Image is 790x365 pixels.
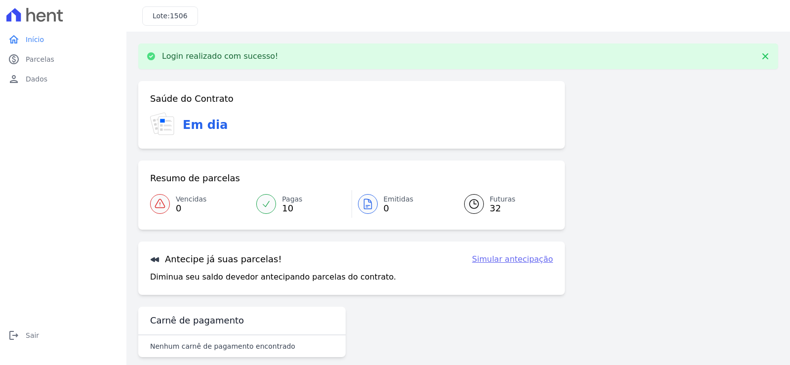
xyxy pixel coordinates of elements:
span: 0 [384,204,414,212]
h3: Lote: [153,11,188,21]
p: Diminua seu saldo devedor antecipando parcelas do contrato. [150,271,396,283]
span: 1506 [170,12,188,20]
span: Dados [26,74,47,84]
h3: Carnê de pagamento [150,315,244,326]
span: Futuras [490,194,515,204]
a: homeInício [4,30,122,49]
a: logoutSair [4,325,122,345]
span: Início [26,35,44,44]
a: Simular antecipação [472,253,553,265]
a: Futuras 32 [452,190,553,218]
p: Login realizado com sucesso! [162,51,278,61]
span: Vencidas [176,194,206,204]
h3: Resumo de parcelas [150,172,240,184]
i: paid [8,53,20,65]
span: 10 [282,204,302,212]
a: personDados [4,69,122,89]
i: logout [8,329,20,341]
h3: Antecipe já suas parcelas! [150,253,282,265]
a: Pagas 10 [250,190,351,218]
a: Vencidas 0 [150,190,250,218]
h3: Saúde do Contrato [150,93,234,105]
h3: Em dia [183,116,228,134]
span: Sair [26,330,39,340]
a: paidParcelas [4,49,122,69]
span: 0 [176,204,206,212]
span: Pagas [282,194,302,204]
i: home [8,34,20,45]
span: 32 [490,204,515,212]
a: Emitidas 0 [352,190,452,218]
span: Parcelas [26,54,54,64]
i: person [8,73,20,85]
p: Nenhum carnê de pagamento encontrado [150,341,295,351]
span: Emitidas [384,194,414,204]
